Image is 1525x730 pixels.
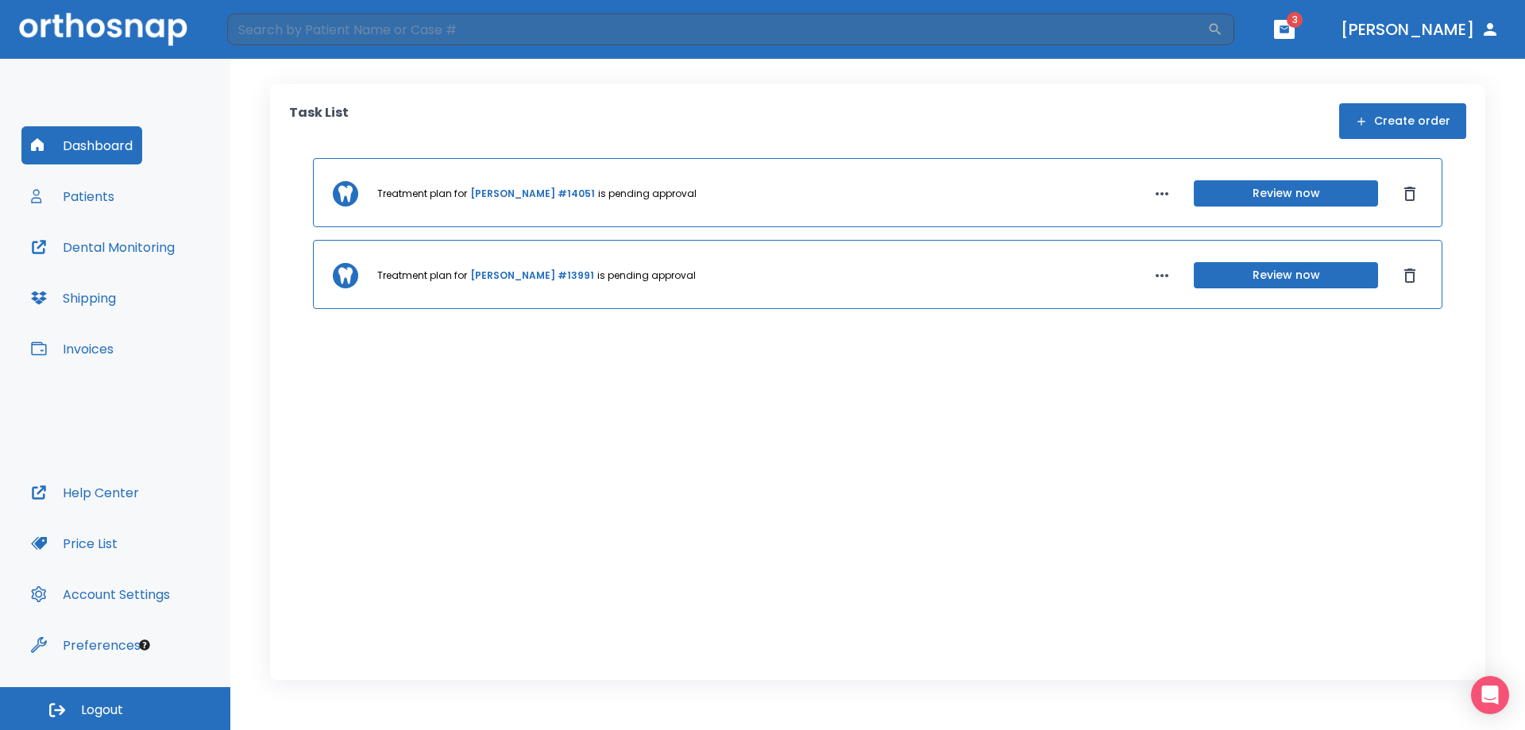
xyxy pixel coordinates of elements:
button: Dental Monitoring [21,228,184,266]
p: is pending approval [597,268,696,283]
button: Patients [21,177,124,215]
button: Help Center [21,473,149,512]
button: Dismiss [1397,181,1423,207]
button: Dashboard [21,126,142,164]
div: Tooltip anchor [137,638,152,652]
button: Preferences [21,626,150,664]
a: [PERSON_NAME] #14051 [470,187,595,201]
span: 3 [1287,12,1303,28]
button: Review now [1194,262,1378,288]
button: Dismiss [1397,263,1423,288]
button: Shipping [21,279,125,317]
p: Treatment plan for [377,268,467,283]
button: [PERSON_NAME] [1334,15,1506,44]
p: is pending approval [598,187,697,201]
button: Account Settings [21,575,180,613]
input: Search by Patient Name or Case # [227,14,1207,45]
img: Orthosnap [19,13,187,45]
button: Invoices [21,330,123,368]
p: Task List [289,103,349,139]
p: Treatment plan for [377,187,467,201]
div: Open Intercom Messenger [1471,676,1509,714]
button: Review now [1194,180,1378,207]
a: [PERSON_NAME] #13991 [470,268,594,283]
span: Logout [81,701,123,719]
button: Create order [1339,103,1466,139]
button: Price List [21,524,127,562]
